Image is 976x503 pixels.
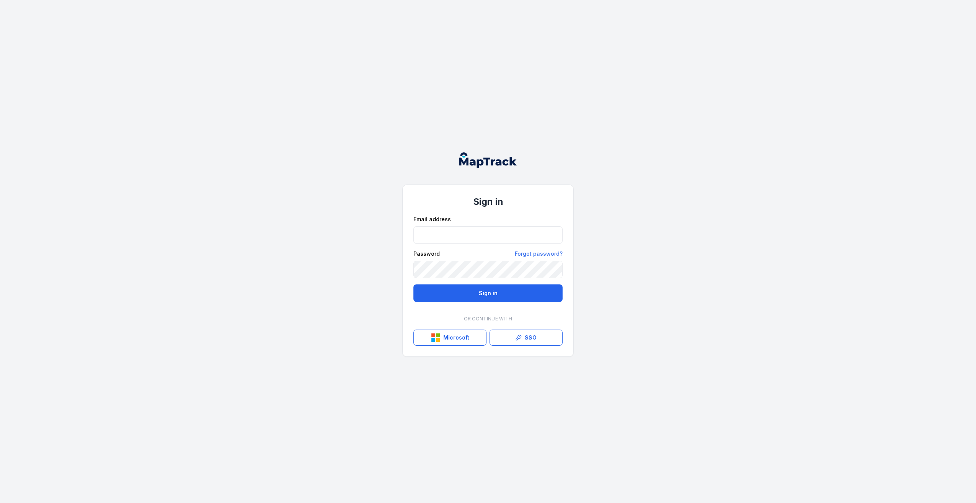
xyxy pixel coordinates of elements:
[490,330,563,346] a: SSO
[413,250,440,258] label: Password
[413,216,451,223] label: Email address
[447,152,529,168] nav: Global
[413,330,486,346] button: Microsoft
[413,311,563,327] div: Or continue with
[413,196,563,208] h1: Sign in
[413,284,563,302] button: Sign in
[515,250,563,258] a: Forgot password?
